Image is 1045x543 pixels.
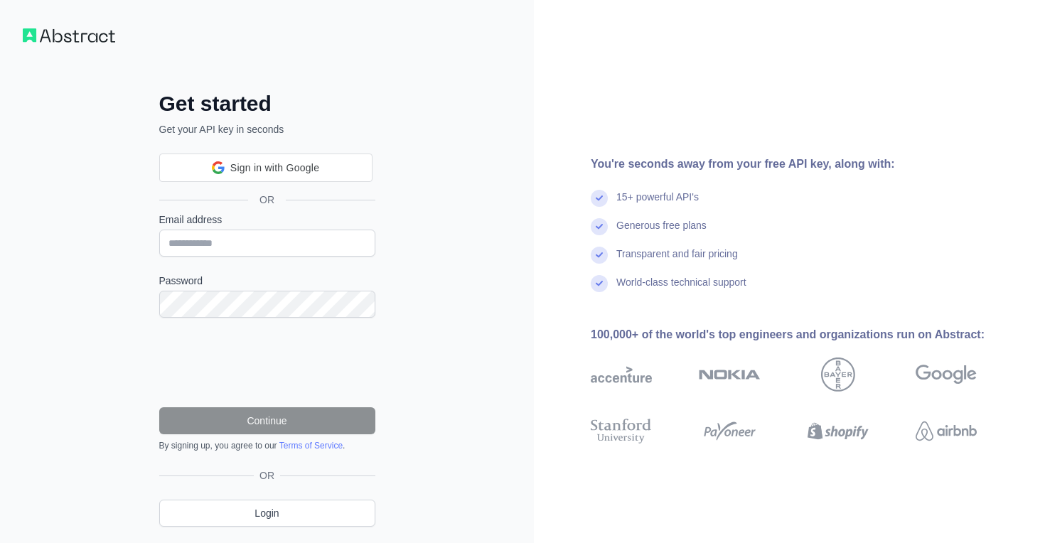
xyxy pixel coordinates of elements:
img: google [916,357,977,392]
h2: Get started [159,91,375,117]
img: accenture [591,357,652,392]
label: Password [159,274,375,288]
img: airbnb [916,416,977,446]
a: Login [159,500,375,527]
span: OR [248,193,286,207]
img: bayer [821,357,855,392]
label: Email address [159,213,375,227]
img: stanford university [591,416,652,446]
img: Workflow [23,28,115,43]
div: By signing up, you agree to our . [159,440,375,451]
img: check mark [591,218,608,235]
img: shopify [808,416,869,446]
img: check mark [591,190,608,207]
img: nokia [699,357,760,392]
div: Transparent and fair pricing [616,247,738,275]
span: OR [254,468,280,483]
div: 100,000+ of the world's top engineers and organizations run on Abstract: [591,326,1022,343]
a: Terms of Service [279,441,343,451]
img: check mark [591,247,608,264]
button: Continue [159,407,375,434]
div: Generous free plans [616,218,707,247]
img: payoneer [699,416,760,446]
div: 15+ powerful API's [616,190,699,218]
img: check mark [591,275,608,292]
span: Sign in with Google [230,161,319,176]
div: You're seconds away from your free API key, along with: [591,156,1022,173]
div: Sign in with Google [159,154,373,182]
iframe: reCAPTCHA [159,335,375,390]
p: Get your API key in seconds [159,122,375,136]
div: World-class technical support [616,275,746,303]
